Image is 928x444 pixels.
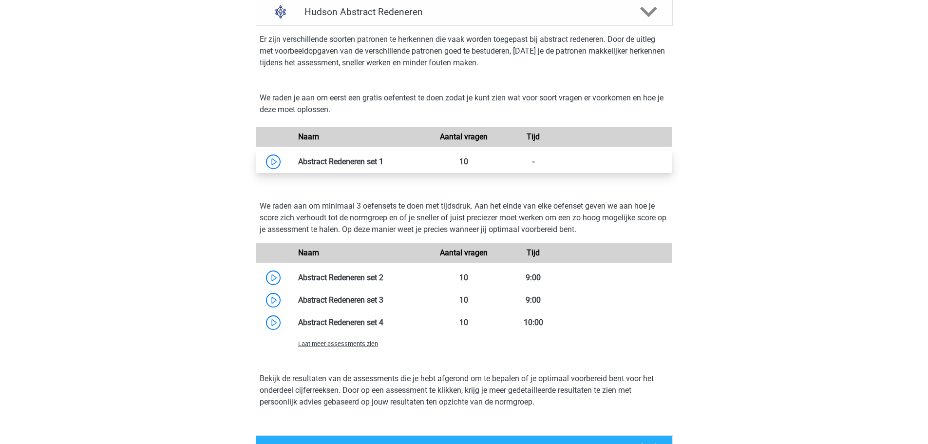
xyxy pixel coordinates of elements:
[499,247,568,259] div: Tijd
[291,294,430,306] div: Abstract Redeneren set 3
[499,131,568,143] div: Tijd
[291,272,430,284] div: Abstract Redeneren set 2
[291,317,430,328] div: Abstract Redeneren set 4
[260,373,669,408] p: Bekijk de resultaten van de assessments die je hebt afgerond om te bepalen of je optimaal voorber...
[429,131,498,143] div: Aantal vragen
[291,131,430,143] div: Naam
[429,247,498,259] div: Aantal vragen
[260,34,669,69] p: Er zijn verschillende soorten patronen te herkennen die vaak worden toegepast bij abstract redene...
[260,200,669,235] p: We raden aan om minimaal 3 oefensets te doen met tijdsdruk. Aan het einde van elke oefenset geven...
[260,92,669,116] p: We raden je aan om eerst een gratis oefentest te doen zodat je kunt zien wat voor soort vragen er...
[291,247,430,259] div: Naam
[298,340,378,347] span: Laat meer assessments zien
[304,6,624,18] h4: Hudson Abstract Redeneren
[291,156,430,168] div: Abstract Redeneren set 1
